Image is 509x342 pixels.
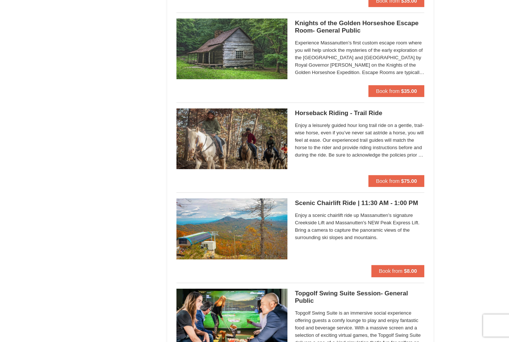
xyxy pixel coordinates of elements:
strong: $8.00 [404,268,417,274]
button: Book from $75.00 [368,175,424,187]
span: Experience Massanutten’s first custom escape room where you will help unlock the mysteries of the... [295,40,424,77]
img: 6619913-491-e8ed24e0.jpg [176,19,287,80]
img: 21584748-79-4e8ac5ed.jpg [176,109,287,170]
h5: Topgolf Swing Suite Session- General Public [295,290,424,305]
h5: Knights of the Golden Horseshoe Escape Room- General Public [295,20,424,35]
h5: Scenic Chairlift Ride | 11:30 AM - 1:00 PM [295,200,424,207]
span: Enjoy a scenic chairlift ride up Massanutten’s signature Creekside Lift and Massanutten's NEW Pea... [295,212,424,242]
img: 24896431-13-a88f1aaf.jpg [176,199,287,259]
span: Enjoy a leisurely guided hour long trail ride on a gentle, trail-wise horse, even if you’ve never... [295,122,424,159]
button: Book from $8.00 [371,265,424,277]
span: Book from [376,88,400,94]
strong: $75.00 [401,178,417,184]
strong: $35.00 [401,88,417,94]
span: Book from [379,268,402,274]
span: Book from [376,178,400,184]
button: Book from $35.00 [368,85,424,97]
h5: Horseback Riding - Trail Ride [295,110,424,117]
